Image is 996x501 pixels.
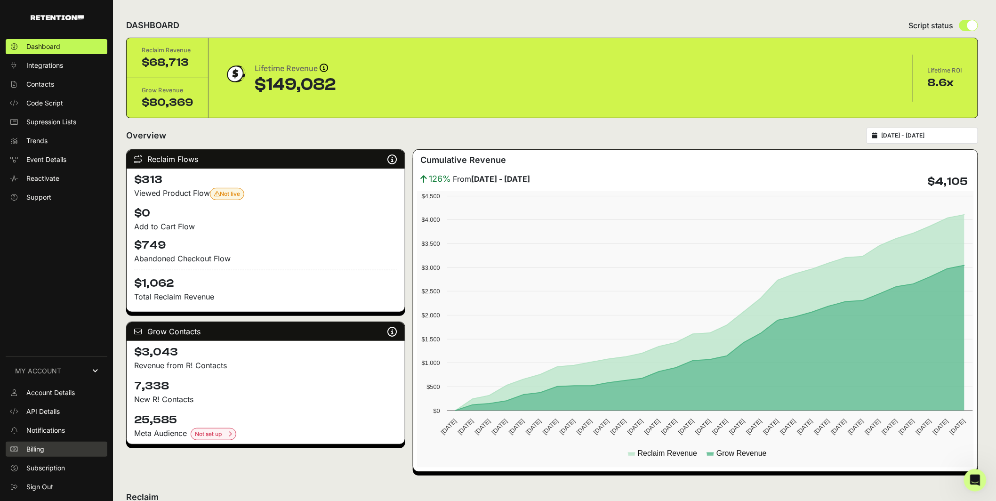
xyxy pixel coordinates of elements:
text: $4,000 [422,216,440,223]
text: $2,500 [422,288,440,295]
text: Grow Revenue [716,449,767,457]
span: Sign Out [26,482,53,492]
span: Code Script [26,98,63,108]
text: [DATE] [575,418,594,436]
h2: Overview [126,129,166,142]
text: [DATE] [880,418,899,436]
span: Billing [26,444,44,454]
a: Trends [6,133,107,148]
text: [DATE] [829,418,848,436]
p: Total Reclaim Revenue [134,291,397,302]
h4: 25,585 [134,412,397,428]
text: $1,000 [422,359,440,366]
text: [DATE] [507,418,526,436]
div: Grow Revenue [142,86,193,95]
h4: $313 [134,172,397,187]
text: [DATE] [745,418,763,436]
img: dollar-coin-05c43ed7efb7bc0c12610022525b4bbbb207c7efeef5aecc26f025e68dcafac9.png [224,62,247,86]
text: [DATE] [677,418,695,436]
text: [DATE] [490,418,509,436]
a: API Details [6,404,107,419]
text: [DATE] [592,418,610,436]
span: MY ACCOUNT [15,366,61,376]
h4: $3,043 [134,345,397,360]
span: Notifications [26,426,65,435]
text: $2,000 [422,312,440,319]
a: Supression Lists [6,114,107,129]
div: Reclaim Flows [127,150,405,169]
a: Dashboard [6,39,107,54]
div: Lifetime ROI [928,66,963,75]
text: [DATE] [897,418,916,436]
span: Support [26,193,51,202]
text: $3,000 [422,264,440,271]
text: $4,500 [422,193,440,200]
h2: DASHBOARD [126,19,179,32]
text: [DATE] [914,418,932,436]
text: [DATE] [931,418,949,436]
span: Account Details [26,388,75,397]
div: $68,713 [142,55,193,70]
div: Add to Cart Flow [134,221,397,232]
span: Not live [214,190,240,197]
text: [DATE] [609,418,627,436]
text: [DATE] [524,418,543,436]
a: Code Script [6,96,107,111]
text: [DATE] [728,418,746,436]
text: $500 [426,383,440,390]
span: Event Details [26,155,66,164]
span: From [453,173,530,185]
a: Subscription [6,461,107,476]
text: [DATE] [694,418,712,436]
text: [DATE] [812,418,831,436]
text: Reclaim Revenue [638,449,697,457]
span: Reactivate [26,174,59,183]
text: [DATE] [660,418,678,436]
div: Reclaim Revenue [142,46,193,55]
span: Trends [26,136,48,145]
text: [DATE] [558,418,577,436]
a: Support [6,190,107,205]
text: [DATE] [762,418,780,436]
a: Account Details [6,385,107,400]
strong: [DATE] - [DATE] [472,174,530,184]
h3: Cumulative Revenue [421,154,506,167]
text: [DATE] [457,418,475,436]
span: Integrations [26,61,63,70]
h4: $4,105 [928,174,968,189]
p: Revenue from R! Contacts [134,360,397,371]
text: [DATE] [440,418,458,436]
h4: $749 [134,238,397,253]
text: $3,500 [422,240,440,247]
a: Notifications [6,423,107,438]
span: Contacts [26,80,54,89]
span: 126% [429,172,451,186]
img: Retention.com [31,15,84,20]
a: Reactivate [6,171,107,186]
text: $1,500 [422,336,440,343]
div: 8.6x [928,75,963,90]
span: Supression Lists [26,117,76,127]
span: Subscription [26,463,65,473]
div: Grow Contacts [127,322,405,341]
text: [DATE] [863,418,882,436]
div: Abandoned Checkout Flow [134,253,397,264]
div: $149,082 [255,75,336,94]
a: MY ACCOUNT [6,356,107,385]
div: Viewed Product Flow [134,187,397,200]
a: Sign Out [6,479,107,494]
span: Script status [909,20,954,31]
text: [DATE] [643,418,661,436]
text: [DATE] [541,418,560,436]
div: Lifetime Revenue [255,62,336,75]
text: $0 [433,407,440,414]
div: $80,369 [142,95,193,110]
text: [DATE] [948,418,966,436]
h4: $1,062 [134,270,397,291]
p: New R! Contacts [134,394,397,405]
a: Contacts [6,77,107,92]
text: [DATE] [626,418,644,436]
iframe: Intercom live chat [964,469,987,492]
text: [DATE] [474,418,492,436]
h4: 7,338 [134,379,397,394]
